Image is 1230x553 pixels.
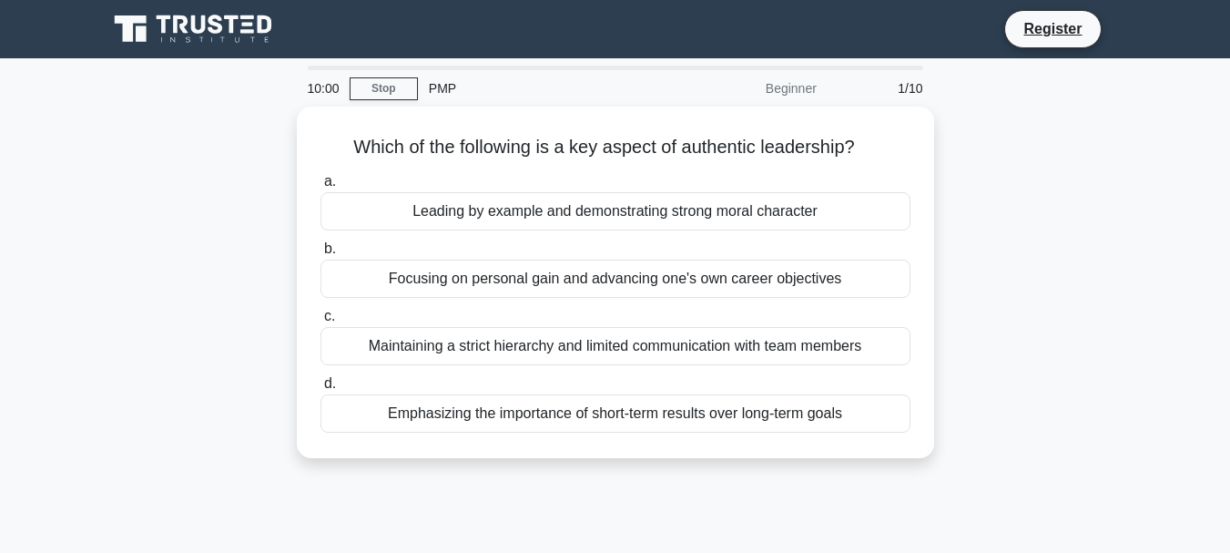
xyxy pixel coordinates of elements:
div: 1/10 [828,70,934,107]
span: c. [324,308,335,323]
div: 10:00 [297,70,350,107]
span: b. [324,241,336,256]
div: Leading by example and demonstrating strong moral character [320,192,910,230]
a: Register [1012,17,1093,40]
h5: Which of the following is a key aspect of authentic leadership? [319,136,912,159]
div: Emphasizing the importance of short-term results over long-term goals [320,394,910,433]
span: a. [324,173,336,189]
div: Maintaining a strict hierarchy and limited communication with team members [320,327,910,365]
div: Beginner [668,70,828,107]
div: PMP [418,70,668,107]
a: Stop [350,77,418,100]
span: d. [324,375,336,391]
div: Focusing on personal gain and advancing one's own career objectives [320,260,910,298]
